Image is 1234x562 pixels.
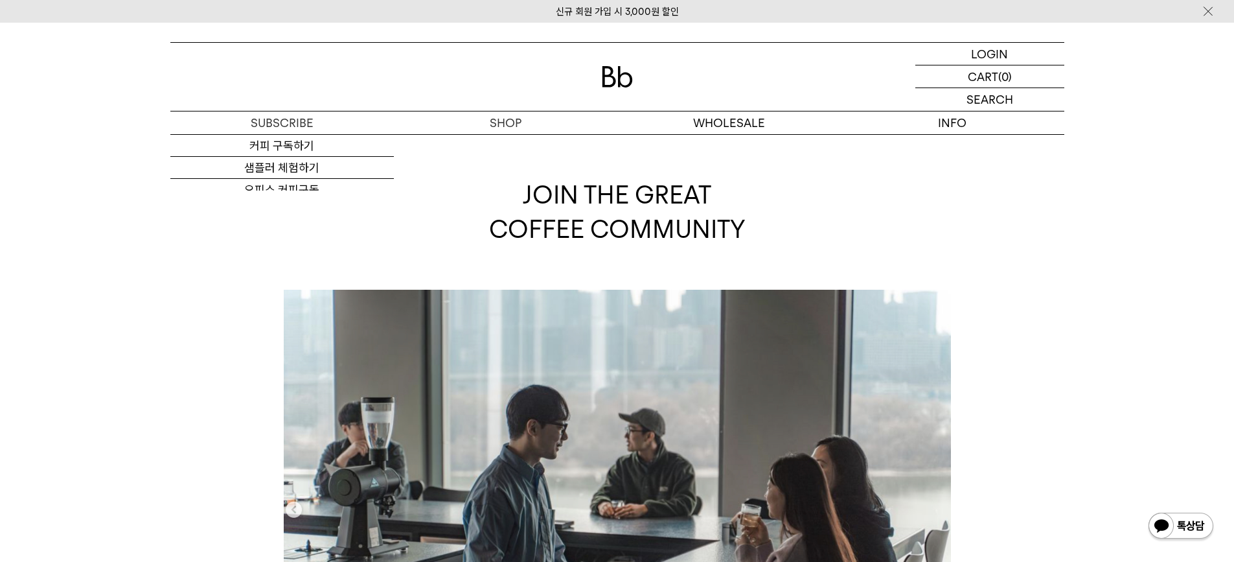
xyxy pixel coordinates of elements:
a: 오피스 커피구독 [170,179,394,201]
a: 신규 회원 가입 시 3,000원 할인 [556,6,679,18]
span: JOIN THE GREAT COFFEE COMMUNITY [489,180,746,244]
p: LOGIN [971,43,1008,65]
p: INFO [841,111,1064,134]
a: LOGIN [915,43,1064,65]
a: 커피 구독하기 [170,135,394,157]
p: CART [968,65,998,88]
a: SHOP [394,111,617,134]
img: 로고 [602,66,633,88]
p: (0) [998,65,1012,88]
img: 카카오톡 채널 1:1 채팅 버튼 [1147,511,1215,543]
a: 샘플러 체험하기 [170,157,394,179]
a: CART (0) [915,65,1064,88]
p: WHOLESALE [617,111,841,134]
p: SEARCH [966,88,1013,111]
a: SUBSCRIBE [170,111,394,134]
